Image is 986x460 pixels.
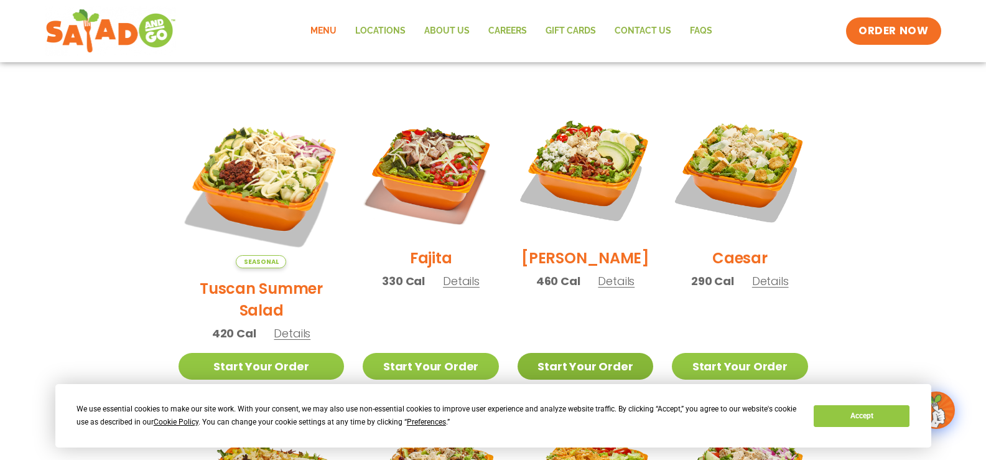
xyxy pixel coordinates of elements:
[410,247,452,269] h2: Fajita
[301,17,346,45] a: Menu
[712,247,768,269] h2: Caesar
[363,353,498,380] a: Start Your Order
[77,403,799,429] div: We use essential cookies to make our site work. With your consent, we may also use non-essential ...
[236,255,286,268] span: Seasonal
[443,273,480,289] span: Details
[479,17,536,45] a: Careers
[415,17,479,45] a: About Us
[814,405,909,427] button: Accept
[518,102,653,238] img: Product photo for Cobb Salad
[179,102,345,268] img: Product photo for Tuscan Summer Salad
[154,418,198,426] span: Cookie Policy
[212,325,256,342] span: 420 Cal
[301,17,722,45] nav: Menu
[919,393,954,428] img: wpChatIcon
[846,17,941,45] a: ORDER NOW
[363,102,498,238] img: Product photo for Fajita Salad
[536,273,580,289] span: 460 Cal
[752,273,789,289] span: Details
[536,17,605,45] a: GIFT CARDS
[55,384,931,448] div: Cookie Consent Prompt
[605,17,681,45] a: Contact Us
[672,102,807,238] img: Product photo for Caesar Salad
[179,278,345,321] h2: Tuscan Summer Salad
[681,17,722,45] a: FAQs
[407,418,446,426] span: Preferences
[382,273,425,289] span: 330 Cal
[672,353,807,380] a: Start Your Order
[521,247,649,269] h2: [PERSON_NAME]
[598,273,635,289] span: Details
[274,326,310,341] span: Details
[518,353,653,380] a: Start Your Order
[45,6,177,56] img: new-SAG-logo-768×292
[691,273,734,289] span: 290 Cal
[858,24,928,39] span: ORDER NOW
[346,17,415,45] a: Locations
[179,353,345,380] a: Start Your Order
